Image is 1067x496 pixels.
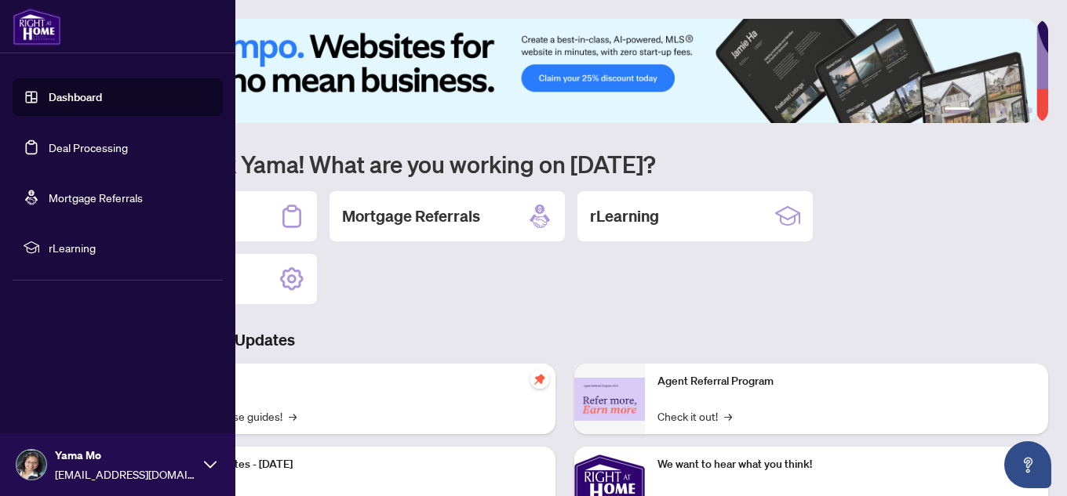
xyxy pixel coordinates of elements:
button: 4 [1001,107,1007,114]
button: 6 [1026,107,1032,114]
p: We want to hear what you think! [657,456,1036,473]
img: Agent Referral Program [574,378,645,421]
span: [EMAIL_ADDRESS][DOMAIN_NAME] [55,465,196,483]
p: Agent Referral Program [657,373,1036,390]
h3: Brokerage & Industry Updates [82,329,1048,351]
button: Open asap [1004,441,1051,488]
button: 3 [989,107,995,114]
a: Dashboard [49,90,102,104]
span: → [724,407,732,425]
a: Check it out!→ [657,407,732,425]
span: pushpin [530,370,549,389]
img: Profile Icon [16,450,46,480]
p: Platform Updates - [DATE] [165,456,543,473]
button: 1 [945,107,970,114]
span: rLearning [49,239,212,256]
h2: Mortgage Referrals [342,205,480,227]
p: Self-Help [165,373,543,390]
span: → [289,407,297,425]
h1: Welcome back Yama! What are you working on [DATE]? [82,149,1048,179]
span: Yama Mo [55,447,196,464]
img: Slide 0 [82,19,1036,123]
img: logo [13,8,61,45]
a: Deal Processing [49,140,128,154]
a: Mortgage Referrals [49,190,143,205]
button: 5 [1014,107,1020,114]
button: 2 [976,107,982,114]
h2: rLearning [590,205,659,227]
